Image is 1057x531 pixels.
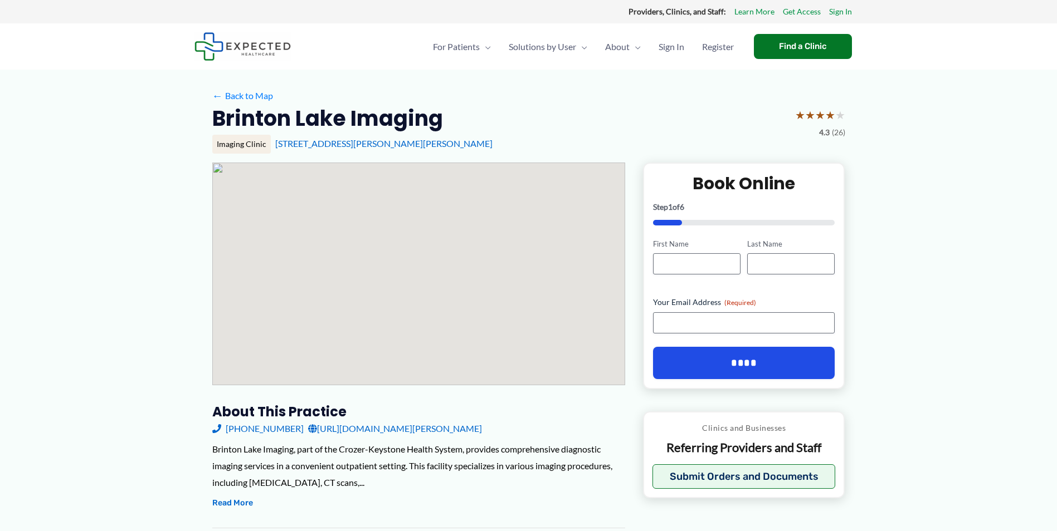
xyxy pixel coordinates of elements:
[653,173,835,194] h2: Book Online
[659,27,684,66] span: Sign In
[630,27,641,66] span: Menu Toggle
[212,420,304,437] a: [PHONE_NUMBER]
[702,27,734,66] span: Register
[576,27,587,66] span: Menu Toggle
[308,420,482,437] a: [URL][DOMAIN_NAME][PERSON_NAME]
[819,125,830,140] span: 4.3
[783,4,821,19] a: Get Access
[747,239,835,249] label: Last Name
[212,496,253,510] button: Read More
[652,421,836,435] p: Clinics and Businesses
[653,239,741,249] label: First Name
[212,87,273,104] a: ←Back to Map
[212,135,271,154] div: Imaging Clinic
[480,27,491,66] span: Menu Toggle
[805,105,815,125] span: ★
[212,90,223,101] span: ←
[825,105,835,125] span: ★
[835,105,845,125] span: ★
[653,297,835,308] label: Your Email Address
[832,125,845,140] span: (26)
[212,403,625,420] h3: About this practice
[650,27,693,66] a: Sign In
[605,27,630,66] span: About
[754,34,852,59] a: Find a Clinic
[829,4,852,19] a: Sign In
[652,464,836,489] button: Submit Orders and Documents
[212,441,625,490] div: Brinton Lake Imaging, part of the Crozer-Keystone Health System, provides comprehensive diagnosti...
[424,27,500,66] a: For PatientsMenu Toggle
[652,440,836,456] p: Referring Providers and Staff
[500,27,596,66] a: Solutions by UserMenu Toggle
[212,105,443,132] h2: Brinton Lake Imaging
[275,138,493,149] a: [STREET_ADDRESS][PERSON_NAME][PERSON_NAME]
[693,27,743,66] a: Register
[815,105,825,125] span: ★
[680,202,684,212] span: 6
[596,27,650,66] a: AboutMenu Toggle
[653,203,835,211] p: Step of
[734,4,775,19] a: Learn More
[668,202,673,212] span: 1
[724,298,756,307] span: (Required)
[194,32,291,61] img: Expected Healthcare Logo - side, dark font, small
[424,27,743,66] nav: Primary Site Navigation
[509,27,576,66] span: Solutions by User
[433,27,480,66] span: For Patients
[795,105,805,125] span: ★
[629,7,726,16] strong: Providers, Clinics, and Staff:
